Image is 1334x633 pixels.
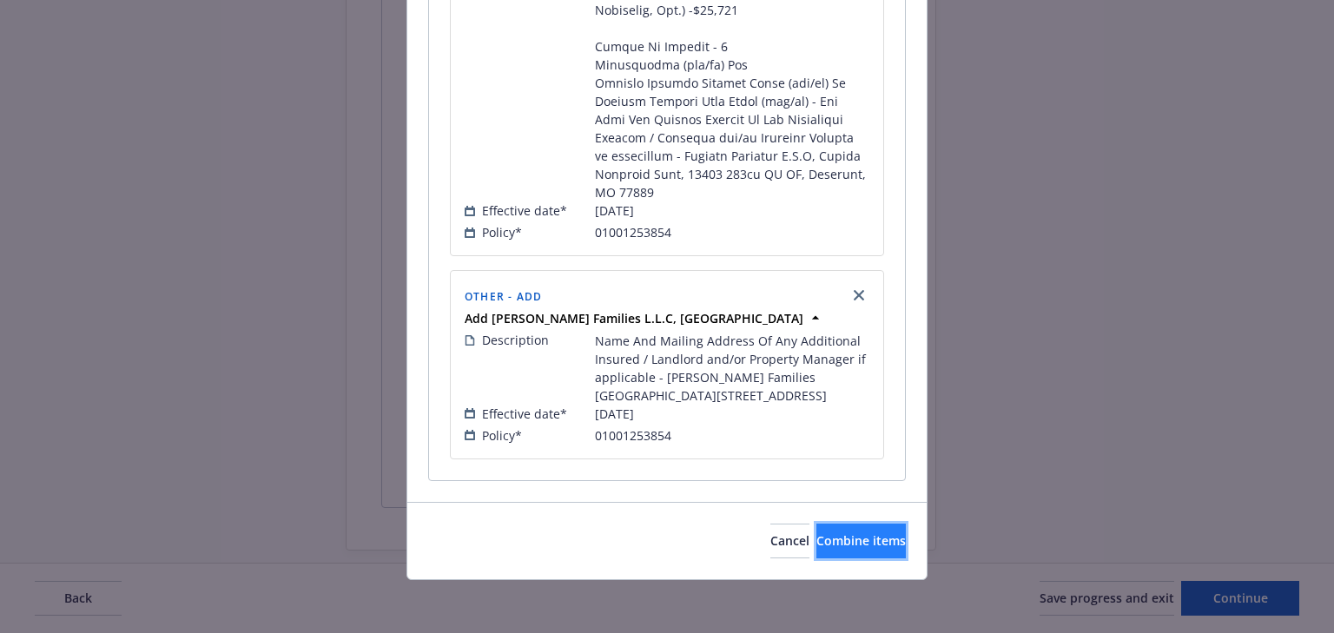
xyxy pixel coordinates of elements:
strong: Add [PERSON_NAME] Families L.L.C, [GEOGRAPHIC_DATA] [465,310,803,326]
span: Policy* [482,223,522,241]
span: Effective date* [482,405,567,423]
span: 01001253854 [595,223,671,241]
span: Cancel [770,532,809,549]
span: Policy* [482,426,522,445]
span: Other - Add [465,289,542,304]
button: Combine items [816,524,906,558]
span: Name And Mailing Address Of Any Additional Insured / Landlord and/or Property Manager if applicab... [595,332,869,405]
span: [DATE] [595,201,634,220]
button: Cancel [770,524,809,558]
span: 01001253854 [595,426,671,445]
span: Description [482,331,549,349]
span: [DATE] [595,405,634,423]
a: close [849,285,869,306]
span: Combine items [816,532,906,549]
span: Effective date* [482,201,567,220]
